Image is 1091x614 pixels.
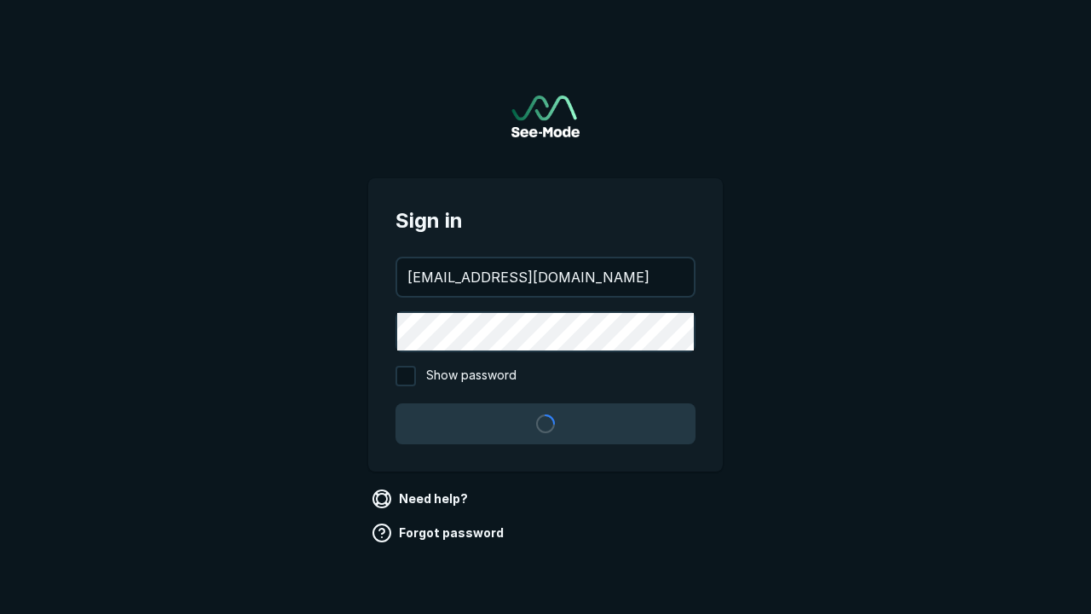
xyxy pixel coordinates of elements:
a: Forgot password [368,519,511,547]
input: your@email.com [397,258,694,296]
span: Sign in [395,206,696,236]
a: Go to sign in [511,96,580,137]
img: See-Mode Logo [511,96,580,137]
span: Show password [426,366,517,386]
a: Need help? [368,485,475,513]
